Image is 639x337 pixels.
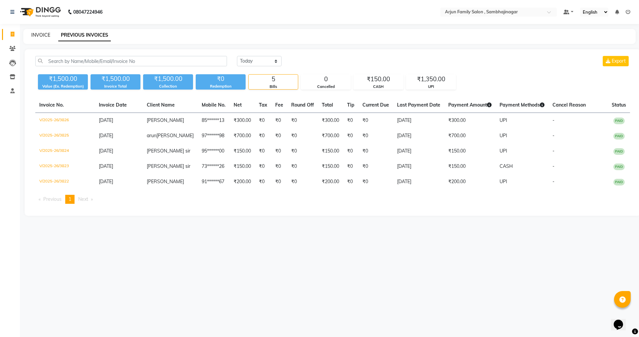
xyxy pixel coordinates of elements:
div: Value (Ex. Redemption) [38,84,88,89]
span: Client Name [147,102,175,108]
td: ₹0 [358,128,393,144]
span: [PERSON_NAME] [147,117,184,123]
img: logo [17,3,63,21]
span: UPI [500,178,507,184]
td: ₹200.00 [318,174,343,189]
td: [DATE] [393,159,444,174]
input: Search by Name/Mobile/Email/Invoice No [35,56,227,66]
div: ₹1,350.00 [406,75,456,84]
span: [DATE] [99,178,113,184]
span: UPI [500,117,507,123]
span: UPI [500,148,507,154]
td: [DATE] [393,174,444,189]
td: ₹0 [358,144,393,159]
nav: Pagination [35,195,630,204]
td: ₹0 [255,144,271,159]
span: PAID [613,179,625,185]
span: [DATE] [99,117,113,123]
span: - [552,117,554,123]
span: [DATE] [99,148,113,154]
div: CASH [354,84,403,90]
span: Mobile No. [202,102,226,108]
span: UPI [500,133,507,139]
td: ₹300.00 [230,113,255,129]
div: ₹150.00 [354,75,403,84]
td: ₹0 [287,159,318,174]
span: Fee [275,102,283,108]
span: PAID [613,164,625,170]
td: ₹0 [255,159,271,174]
td: ₹0 [343,113,358,129]
span: arun [147,133,156,139]
span: Tax [259,102,267,108]
td: ₹0 [255,174,271,189]
td: ₹0 [287,144,318,159]
td: V/2025-26/3825 [35,128,95,144]
span: Net [234,102,242,108]
td: V/2025-26/3826 [35,113,95,129]
div: Invoice Total [91,84,140,89]
span: - [552,163,554,169]
div: Redemption [196,84,246,89]
div: ₹1,500.00 [38,74,88,84]
td: ₹200.00 [230,174,255,189]
td: ₹700.00 [230,128,255,144]
b: 08047224946 [73,3,103,21]
div: Bills [249,84,298,90]
td: ₹300.00 [318,113,343,129]
a: INVOICE [31,32,50,38]
span: Cancel Reason [552,102,586,108]
div: ₹1,500.00 [143,74,193,84]
div: ₹1,500.00 [91,74,140,84]
span: [PERSON_NAME] [156,133,194,139]
div: Cancelled [301,84,350,90]
div: UPI [406,84,456,90]
span: [DATE] [99,133,113,139]
span: PAID [613,148,625,155]
td: ₹0 [271,159,287,174]
td: [DATE] [393,144,444,159]
span: Last Payment Date [397,102,440,108]
span: [PERSON_NAME] sir [147,163,190,169]
td: ₹0 [271,113,287,129]
span: Status [612,102,626,108]
span: Payment Amount [448,102,492,108]
iframe: chat widget [611,310,632,330]
td: ₹0 [255,128,271,144]
td: ₹0 [358,113,393,129]
td: ₹700.00 [444,128,496,144]
span: Next [78,196,88,202]
span: - [552,133,554,139]
span: Tip [347,102,354,108]
span: Export [612,58,626,64]
span: CASH [500,163,513,169]
td: V/2025-26/3822 [35,174,95,189]
span: [PERSON_NAME] [147,178,184,184]
td: ₹0 [271,128,287,144]
span: [PERSON_NAME] sir [147,148,190,154]
td: V/2025-26/3824 [35,144,95,159]
td: ₹0 [271,174,287,189]
td: [DATE] [393,113,444,129]
td: ₹300.00 [444,113,496,129]
div: ₹0 [196,74,246,84]
span: - [552,178,554,184]
td: ₹200.00 [444,174,496,189]
div: 0 [301,75,350,84]
span: Total [322,102,333,108]
div: Collection [143,84,193,89]
td: ₹0 [343,174,358,189]
td: ₹0 [287,128,318,144]
button: Export [603,56,629,66]
td: ₹0 [343,159,358,174]
td: ₹0 [343,144,358,159]
td: ₹0 [358,159,393,174]
span: PAID [613,133,625,140]
td: ₹150.00 [444,144,496,159]
div: 5 [249,75,298,84]
span: Round Off [291,102,314,108]
td: [DATE] [393,128,444,144]
td: ₹150.00 [444,159,496,174]
td: ₹0 [343,128,358,144]
td: ₹150.00 [230,144,255,159]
